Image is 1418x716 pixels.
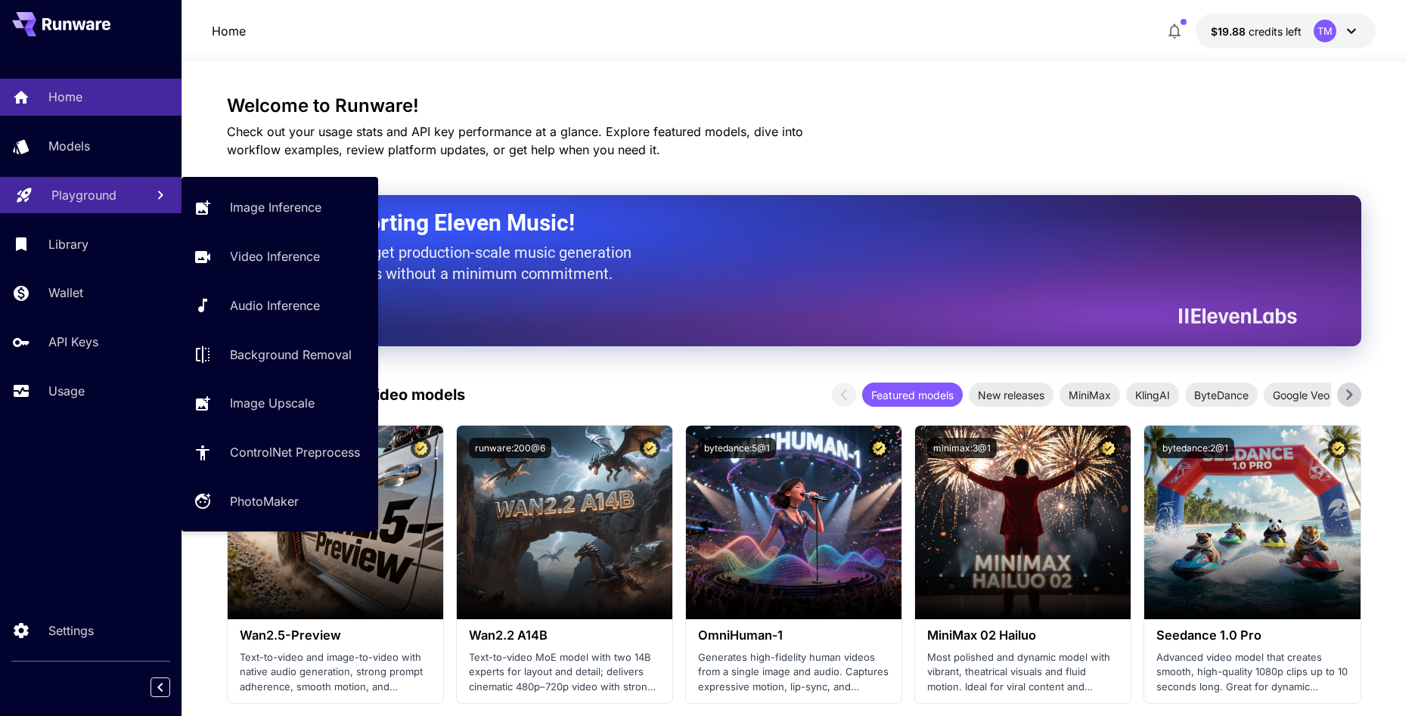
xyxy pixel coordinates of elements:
[469,438,551,458] button: runware:200@6
[48,382,85,400] p: Usage
[927,628,1119,643] h3: MiniMax 02 Hailuo
[240,650,431,695] p: Text-to-video and image-to-video with native audio generation, strong prompt adherence, smooth mo...
[1098,438,1119,458] button: Certified Model – Vetted for best performance and includes a commercial license.
[411,438,431,458] button: Certified Model – Vetted for best performance and includes a commercial license.
[182,385,378,422] a: Image Upscale
[227,95,1361,116] h3: Welcome to Runware!
[182,483,378,520] a: PhotoMaker
[230,198,321,216] p: Image Inference
[182,287,378,324] a: Audio Inference
[1126,387,1179,403] span: KlingAI
[265,242,643,284] p: The only way to get production-scale music generation from Eleven Labs without a minimum commitment.
[182,434,378,471] a: ControlNet Preprocess
[48,235,88,253] p: Library
[48,137,90,155] p: Models
[969,387,1053,403] span: New releases
[51,186,116,204] p: Playground
[1144,426,1360,619] img: alt
[1264,387,1339,403] span: Google Veo
[240,628,431,643] h3: Wan2.5-Preview
[212,22,246,40] p: Home
[150,677,170,697] button: Collapse sidebar
[48,621,94,640] p: Settings
[48,284,83,302] p: Wallet
[182,189,378,226] a: Image Inference
[927,650,1119,695] p: Most polished and dynamic model with vibrant, theatrical visuals and fluid motion. Ideal for vira...
[230,492,299,510] p: PhotoMaker
[48,88,82,106] p: Home
[1156,628,1348,643] h3: Seedance 1.0 Pro
[1156,650,1348,695] p: Advanced video model that creates smooth, high-quality 1080p clips up to 10 seconds long. Great f...
[230,443,360,461] p: ControlNet Preprocess
[640,438,660,458] button: Certified Model – Vetted for best performance and includes a commercial license.
[862,387,963,403] span: Featured models
[1211,23,1302,39] div: $19.8838
[230,346,352,364] p: Background Removal
[1211,25,1249,38] span: $19.88
[1196,14,1376,48] button: $19.8838
[698,438,776,458] button: bytedance:5@1
[182,238,378,275] a: Video Inference
[469,650,660,695] p: Text-to-video MoE model with two 14B experts for layout and detail; delivers cinematic 480p–720p ...
[1156,438,1234,458] button: bytedance:2@1
[212,22,246,40] nav: breadcrumb
[182,336,378,373] a: Background Removal
[230,394,315,412] p: Image Upscale
[686,426,901,619] img: alt
[1060,387,1120,403] span: MiniMax
[457,426,672,619] img: alt
[230,247,320,265] p: Video Inference
[230,296,320,315] p: Audio Inference
[927,438,997,458] button: minimax:3@1
[869,438,889,458] button: Certified Model – Vetted for best performance and includes a commercial license.
[698,628,889,643] h3: OmniHuman‑1
[698,650,889,695] p: Generates high-fidelity human videos from a single image and audio. Captures expressive motion, l...
[1314,20,1336,42] div: TM
[1328,438,1348,458] button: Certified Model – Vetted for best performance and includes a commercial license.
[227,124,803,157] span: Check out your usage stats and API key performance at a glance. Explore featured models, dive int...
[469,628,660,643] h3: Wan2.2 A14B
[265,209,1286,237] h2: Now Supporting Eleven Music!
[162,674,182,701] div: Collapse sidebar
[48,333,98,351] p: API Keys
[1185,387,1258,403] span: ByteDance
[915,426,1131,619] img: alt
[1249,25,1302,38] span: credits left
